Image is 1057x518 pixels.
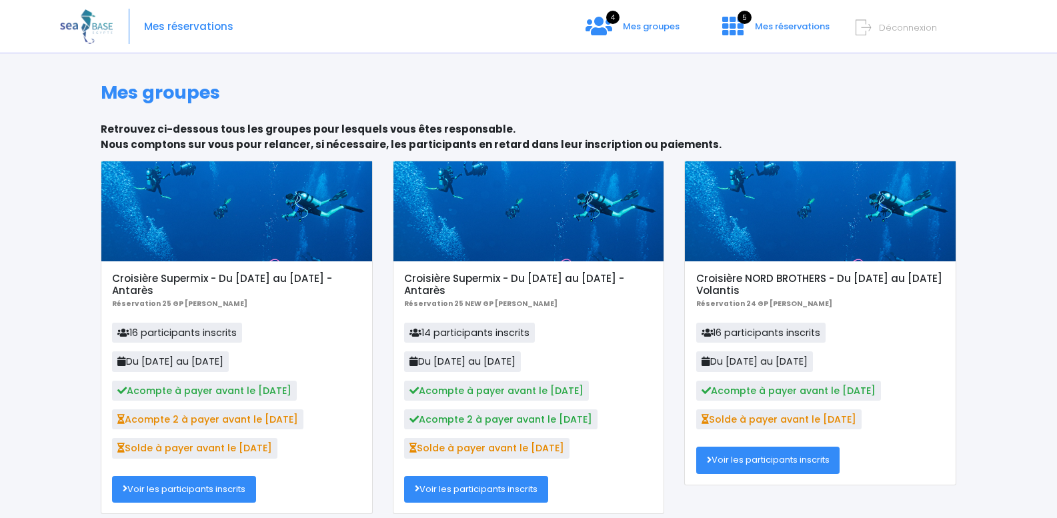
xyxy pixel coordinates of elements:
span: Solde à payer avant le [DATE] [112,438,277,458]
span: Mes groupes [623,20,680,33]
span: Du [DATE] au [DATE] [696,351,813,371]
a: Voir les participants inscrits [696,447,840,473]
span: Acompte à payer avant le [DATE] [696,381,881,401]
span: Solde à payer avant le [DATE] [696,409,862,429]
a: Voir les participants inscrits [112,476,256,503]
span: Du [DATE] au [DATE] [112,351,229,371]
span: Acompte 2 à payer avant le [DATE] [112,409,303,429]
a: 4 Mes groupes [575,25,690,37]
span: Acompte à payer avant le [DATE] [112,381,297,401]
span: Acompte à payer avant le [DATE] [404,381,589,401]
span: 4 [606,11,620,24]
b: Réservation 25 GP [PERSON_NAME] [112,299,247,309]
span: 16 participants inscrits [696,323,826,343]
span: Solde à payer avant le [DATE] [404,438,570,458]
p: Retrouvez ci-dessous tous les groupes pour lesquels vous êtes responsable. Nous comptons sur vous... [101,122,956,152]
h5: Croisière NORD BROTHERS - Du [DATE] au [DATE] Volantis [696,273,945,297]
span: Déconnexion [879,21,937,34]
h5: Croisière Supermix - Du [DATE] au [DATE] - Antarès [112,273,361,297]
b: Réservation 25 NEW GP [PERSON_NAME] [404,299,558,309]
span: Acompte 2 à payer avant le [DATE] [404,409,598,429]
span: 5 [738,11,752,24]
b: Réservation 24 GP [PERSON_NAME] [696,299,832,309]
span: 14 participants inscrits [404,323,535,343]
a: 5 Mes réservations [712,25,838,37]
h5: Croisière Supermix - Du [DATE] au [DATE] - Antarès [404,273,653,297]
span: Du [DATE] au [DATE] [404,351,521,371]
a: Voir les participants inscrits [404,476,548,503]
span: Mes réservations [755,20,830,33]
h1: Mes groupes [101,82,956,103]
span: 16 participants inscrits [112,323,242,343]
